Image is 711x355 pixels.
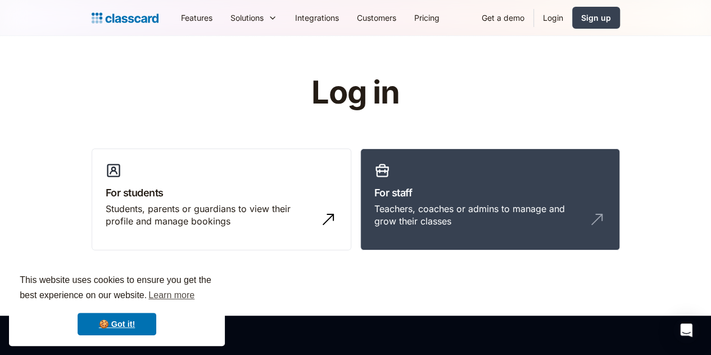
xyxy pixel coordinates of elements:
[673,317,700,344] div: Open Intercom Messenger
[473,5,533,30] a: Get a demo
[20,273,214,304] span: This website uses cookies to ensure you get the best experience on our website.
[572,7,620,29] a: Sign up
[177,75,534,110] h1: Log in
[230,12,264,24] div: Solutions
[9,263,225,346] div: cookieconsent
[374,203,583,228] div: Teachers, coaches or admins to manage and grow their classes
[147,287,196,304] a: learn more about cookies
[286,5,348,30] a: Integrations
[221,5,286,30] div: Solutions
[374,185,606,200] h3: For staff
[348,5,405,30] a: Customers
[106,203,315,228] div: Students, parents or guardians to view their profile and manage bookings
[92,149,351,251] a: For studentsStudents, parents or guardians to view their profile and manage bookings
[405,5,449,30] a: Pricing
[534,5,572,30] a: Login
[92,10,158,26] a: home
[106,185,337,200] h3: For students
[78,313,156,335] a: dismiss cookie message
[581,12,611,24] div: Sign up
[360,149,620,251] a: For staffTeachers, coaches or admins to manage and grow their classes
[172,5,221,30] a: Features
